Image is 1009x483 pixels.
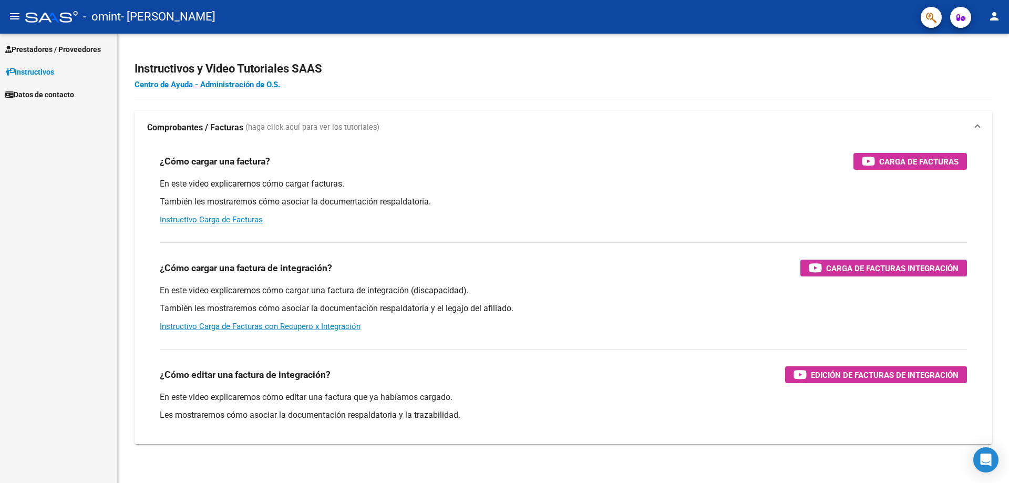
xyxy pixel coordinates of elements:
span: Edición de Facturas de integración [811,368,959,382]
h2: Instructivos y Video Tutoriales SAAS [135,59,992,79]
span: (haga click aquí para ver los tutoriales) [245,122,379,133]
span: Datos de contacto [5,89,74,100]
mat-expansion-panel-header: Comprobantes / Facturas (haga click aquí para ver los tutoriales) [135,111,992,145]
span: Carga de Facturas [879,155,959,168]
div: Open Intercom Messenger [973,447,998,472]
span: - omint [83,5,121,28]
mat-icon: menu [8,10,21,23]
span: Instructivos [5,66,54,78]
strong: Comprobantes / Facturas [147,122,243,133]
span: Prestadores / Proveedores [5,44,101,55]
div: Comprobantes / Facturas (haga click aquí para ver los tutoriales) [135,145,992,444]
a: Instructivo Carga de Facturas [160,215,263,224]
h3: ¿Cómo cargar una factura de integración? [160,261,332,275]
h3: ¿Cómo cargar una factura? [160,154,270,169]
p: También les mostraremos cómo asociar la documentación respaldatoria. [160,196,967,208]
button: Carga de Facturas Integración [800,260,967,276]
h3: ¿Cómo editar una factura de integración? [160,367,331,382]
a: Centro de Ayuda - Administración de O.S. [135,80,280,89]
p: También les mostraremos cómo asociar la documentación respaldatoria y el legajo del afiliado. [160,303,967,314]
a: Instructivo Carga de Facturas con Recupero x Integración [160,322,361,331]
p: Les mostraremos cómo asociar la documentación respaldatoria y la trazabilidad. [160,409,967,421]
button: Edición de Facturas de integración [785,366,967,383]
span: Carga de Facturas Integración [826,262,959,275]
span: - [PERSON_NAME] [121,5,215,28]
p: En este video explicaremos cómo editar una factura que ya habíamos cargado. [160,392,967,403]
mat-icon: person [988,10,1001,23]
button: Carga de Facturas [853,153,967,170]
p: En este video explicaremos cómo cargar facturas. [160,178,967,190]
p: En este video explicaremos cómo cargar una factura de integración (discapacidad). [160,285,967,296]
